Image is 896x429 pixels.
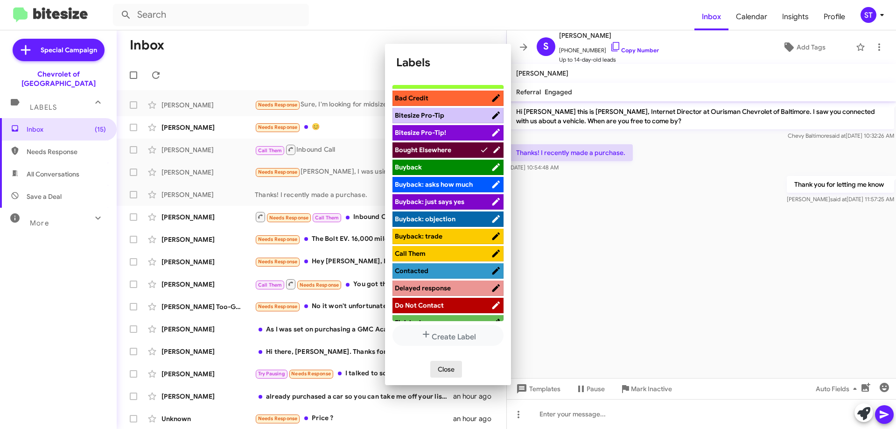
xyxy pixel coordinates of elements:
[161,145,255,155] div: [PERSON_NAME]
[255,144,453,155] div: Inbound Call
[559,30,659,41] span: [PERSON_NAME]
[395,146,451,154] span: Bought Elsewhere
[161,414,255,423] div: Unknown
[694,3,728,30] span: Inbox
[509,103,894,129] p: Hi [PERSON_NAME] this is [PERSON_NAME], Internet Director at Ourisman Chevrolet of Baltimore. I s...
[830,196,847,203] span: said at
[395,197,464,206] span: Buyback: just says yes
[395,318,421,327] span: Finished
[396,55,500,70] h1: Labels
[395,215,455,223] span: Buyback: objection
[559,55,659,64] span: Up to 14-day-old leads
[130,38,164,53] h1: Inbox
[395,284,451,292] span: Delayed response
[587,380,605,397] span: Pause
[392,325,504,346] button: Create Label
[631,380,672,397] span: Mark Inactive
[300,282,339,288] span: Needs Response
[255,324,453,334] div: As I was set on purchasing a GMC Acadia - I found information regarding the Half Shaft recall on ...
[161,324,255,334] div: [PERSON_NAME]
[258,303,298,309] span: Needs Response
[395,249,426,258] span: Call Them
[30,219,49,227] span: More
[395,232,442,240] span: Buyback: trade
[395,163,422,171] span: Buyback
[315,215,339,221] span: Call Them
[258,415,298,422] span: Needs Response
[610,47,659,54] a: Copy Number
[161,168,255,177] div: [PERSON_NAME]
[453,392,499,401] div: an hour ago
[255,190,453,199] div: Thanks! I recently made a purchase.
[258,102,298,108] span: Needs Response
[514,380,560,397] span: Templates
[255,413,453,424] div: Price ?
[161,100,255,110] div: [PERSON_NAME]
[255,368,453,379] div: I talked to someone already , I told her I would get back to you guys to see what's a good day to...
[509,144,633,161] p: Thanks! I recently made a purchase.
[829,132,846,139] span: said at
[395,128,446,137] span: Bitesize Pro-Tip!
[258,371,285,377] span: Try Pausing
[787,196,894,203] span: [PERSON_NAME] [DATE] 11:57:25 AM
[255,211,453,223] div: Inbound Call
[516,88,541,96] span: Referral
[509,164,559,171] span: [DATE] 10:54:48 AM
[161,190,255,199] div: [PERSON_NAME]
[95,125,106,134] span: (15)
[258,148,282,154] span: Call Them
[395,180,473,189] span: Buyback: asks how much
[255,256,453,267] div: Hey [PERSON_NAME], I plan on keeping my Chevy till the wheels fall off but thank you for the thought
[113,4,309,26] input: Search
[545,88,572,96] span: Engaged
[255,234,453,245] div: The Bolt EV. 16,000 miles in excellent condition.
[291,371,331,377] span: Needs Response
[161,369,255,379] div: [PERSON_NAME]
[41,45,97,55] span: Special Campaign
[255,99,446,110] div: Sure, I'm looking for midsized, crew cans trucks
[161,392,255,401] div: [PERSON_NAME]
[453,414,499,423] div: an hour ago
[255,122,453,133] div: 😊
[258,236,298,242] span: Needs Response
[258,124,298,130] span: Needs Response
[797,39,826,56] span: Add Tags
[258,259,298,265] span: Needs Response
[543,39,549,54] span: S
[269,215,309,221] span: Needs Response
[161,212,255,222] div: [PERSON_NAME]
[161,123,255,132] div: [PERSON_NAME]
[258,169,298,175] span: Needs Response
[395,111,444,120] span: Bitesize Pro-Tip
[27,125,106,134] span: Inbox
[438,361,455,378] span: Close
[258,282,282,288] span: Call Them
[27,192,62,201] span: Save a Deal
[395,94,428,102] span: Bad Credit
[395,267,428,275] span: Contacted
[161,347,255,356] div: [PERSON_NAME]
[788,132,894,139] span: Chevy Baltimore [DATE] 10:32:26 AM
[775,3,816,30] span: Insights
[27,169,79,179] span: All Conversations
[816,380,861,397] span: Auto Fields
[27,147,106,156] span: Needs Response
[816,3,853,30] span: Profile
[161,235,255,244] div: [PERSON_NAME]
[395,301,444,309] span: Do Not Contact
[161,257,255,267] div: [PERSON_NAME]
[728,3,775,30] span: Calendar
[161,280,255,289] div: [PERSON_NAME]
[861,7,876,23] div: ST
[255,167,453,177] div: [PERSON_NAME], I was using the Sam's club app just to get some numbers. We are not in the market ...
[255,278,453,290] div: You got the number, so call
[255,392,453,401] div: already purchased a car so you can take me off your list thank you!
[787,176,894,193] p: Thank you for letting me know
[30,103,57,112] span: Labels
[430,361,462,378] button: Close
[559,41,659,55] span: [PHONE_NUMBER]
[161,302,255,311] div: [PERSON_NAME] Too-Good
[255,347,453,356] div: Hi there, [PERSON_NAME]. Thanks for connecting. I'm the director of partnerships with the sport a...
[516,69,568,77] span: [PERSON_NAME]
[255,301,453,312] div: No it won't unfortunately I was in communication with someone there n never sent app after I told...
